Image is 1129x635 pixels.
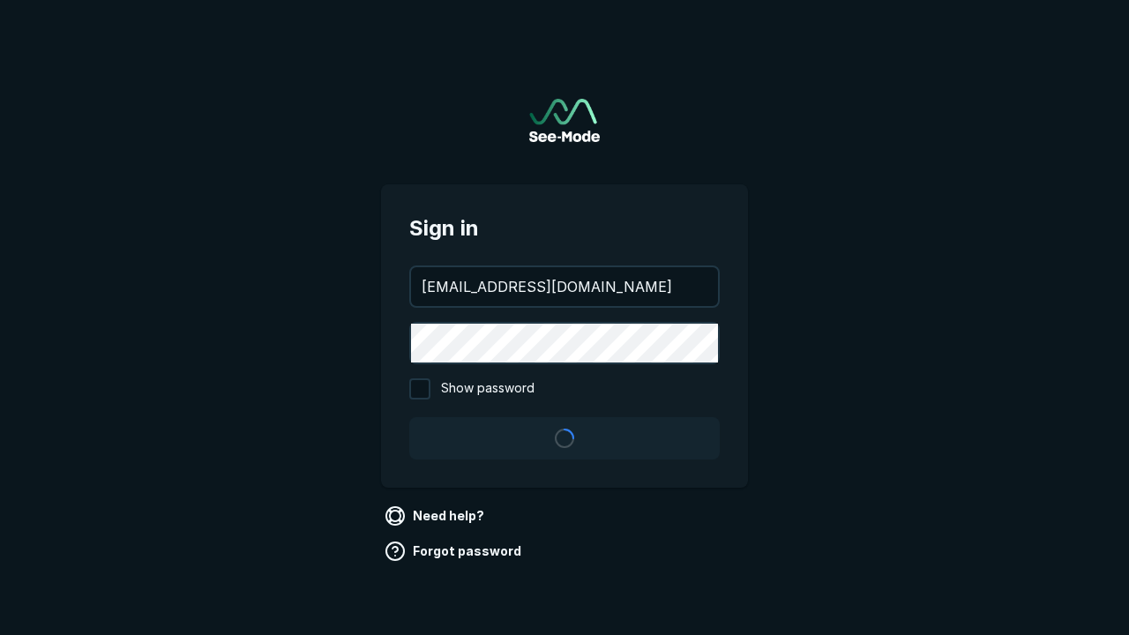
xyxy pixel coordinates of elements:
a: Go to sign in [529,99,600,142]
span: Show password [441,378,535,400]
span: Sign in [409,213,720,244]
a: Need help? [381,502,491,530]
img: See-Mode Logo [529,99,600,142]
a: Forgot password [381,537,528,565]
input: your@email.com [411,267,718,306]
